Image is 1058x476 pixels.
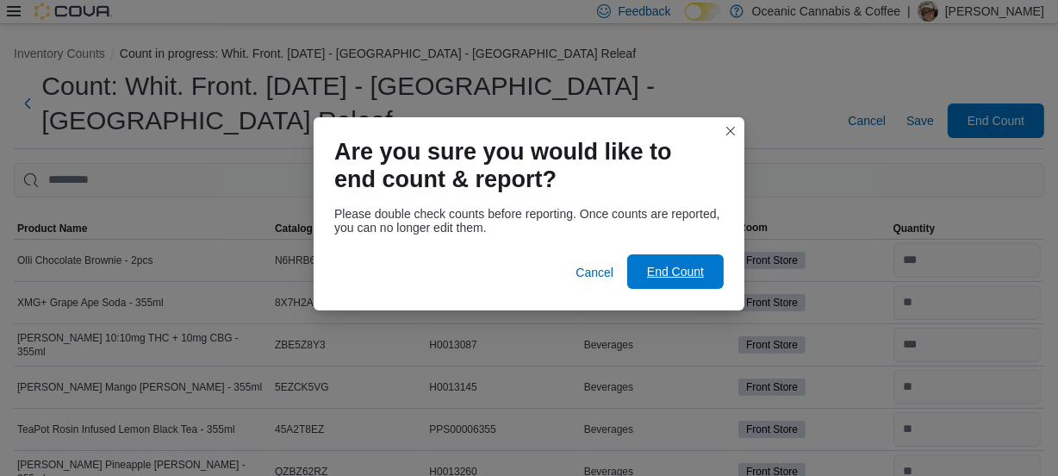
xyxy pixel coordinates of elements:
h1: Are you sure you would like to end count & report? [334,138,710,193]
button: End Count [627,254,724,289]
button: Cancel [569,255,620,290]
span: End Count [647,263,704,280]
span: Cancel [576,264,613,281]
div: Please double check counts before reporting. Once counts are reported, you can no longer edit them. [334,207,724,235]
button: Closes this modal window [720,121,741,141]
